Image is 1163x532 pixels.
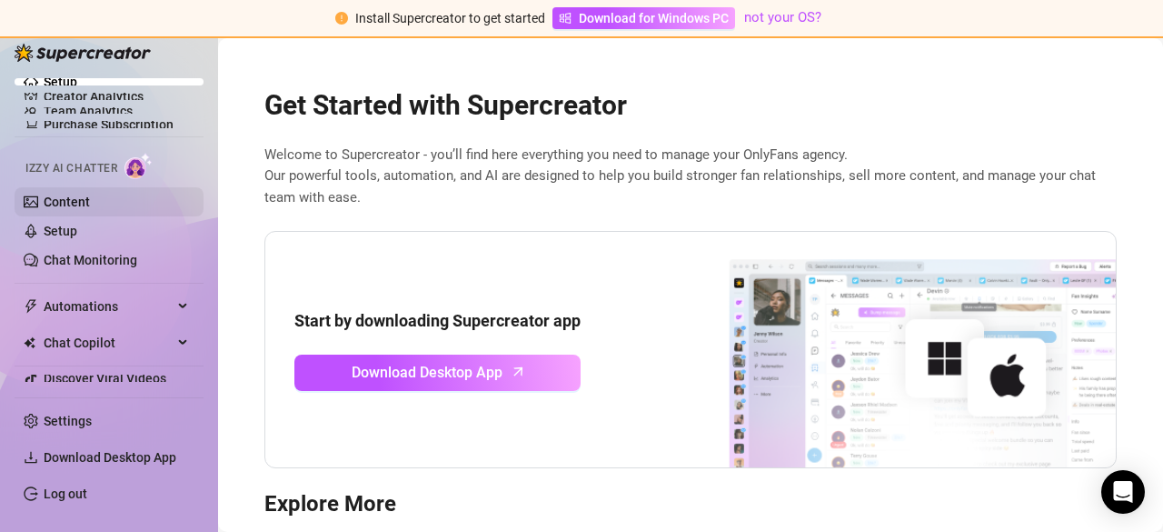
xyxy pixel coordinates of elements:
span: thunderbolt [24,299,38,314]
span: windows [559,12,572,25]
span: Chat Copilot [44,328,173,357]
a: Team Analytics [44,104,133,118]
h2: Get Started with Supercreator [264,88,1117,123]
span: Download for Windows PC [579,8,729,28]
span: Download Desktop App [352,361,502,384]
span: Izzy AI Chatter [25,160,117,177]
a: Content [44,195,90,209]
span: Download Desktop App [44,450,176,465]
h3: Explore More [264,490,1117,519]
span: arrow-up [508,361,529,382]
img: logo-BBDzfeDw.svg [15,44,151,62]
strong: Start by downloading Supercreator app [294,311,581,330]
a: Log out [44,487,87,501]
a: Setup [44,75,77,89]
a: Download for Windows PC [552,7,735,29]
a: Purchase Subscription [44,117,174,132]
a: Creator Analytics [44,82,189,111]
span: Welcome to Supercreator - you’ll find here everything you need to manage your OnlyFans agency. Ou... [264,145,1117,209]
a: Settings [44,414,92,428]
span: download [24,450,38,465]
img: AI Chatter [124,153,153,179]
img: download app [661,232,1116,468]
a: Discover Viral Videos [44,371,166,386]
div: Open Intercom Messenger [1101,470,1145,514]
a: Setup [44,224,77,238]
span: Install Supercreator to get started [355,11,545,25]
span: Automations [44,292,173,321]
span: exclamation-circle [335,12,348,25]
a: not your OS? [744,9,821,25]
img: Chat Copilot [24,336,35,349]
a: Chat Monitoring [44,253,137,267]
a: Download Desktop Apparrow-up [294,355,581,391]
